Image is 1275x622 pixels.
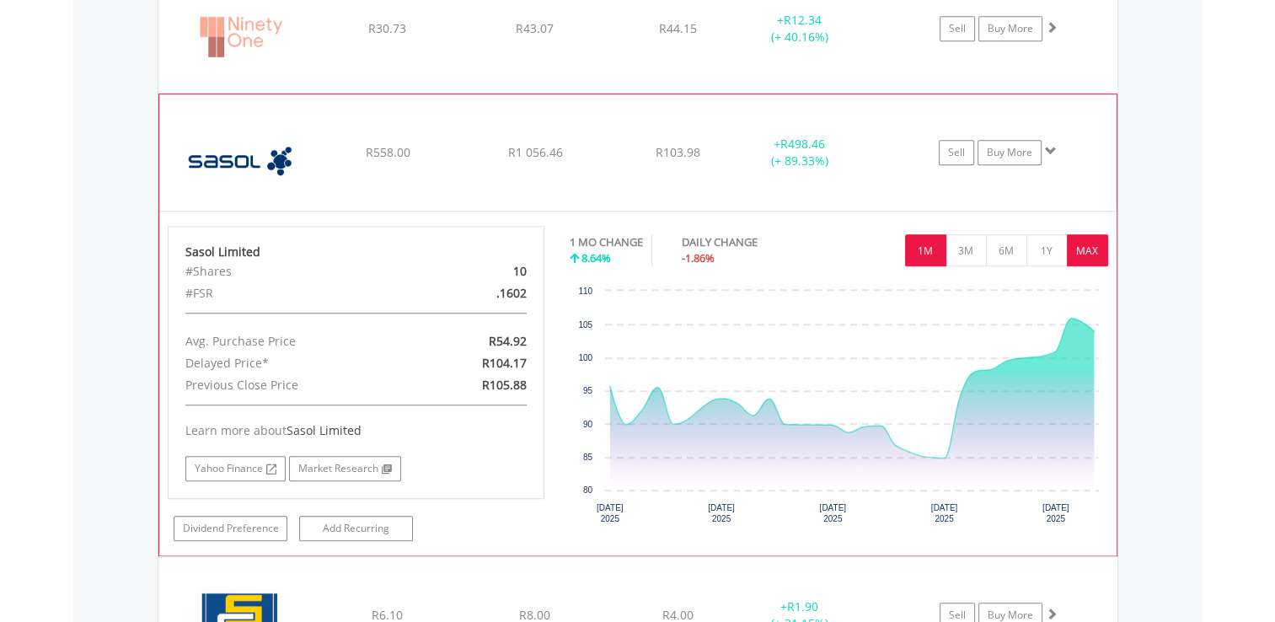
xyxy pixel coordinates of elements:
[482,355,527,371] span: R104.17
[173,352,417,374] div: Delayed Price*
[583,453,593,462] text: 85
[656,144,700,160] span: R103.98
[946,234,987,266] button: 3M
[682,250,715,265] span: -1.86%
[1026,234,1068,266] button: 1Y
[905,234,946,266] button: 1M
[173,282,417,304] div: #FSR
[583,386,593,395] text: 95
[173,374,417,396] div: Previous Close Price
[173,260,417,282] div: #Shares
[1067,234,1108,266] button: MAX
[570,282,1107,535] svg: Interactive chart
[780,136,825,152] span: R498.46
[939,140,974,165] a: Sell
[489,333,527,349] span: R54.92
[787,598,818,614] span: R1.90
[570,234,643,250] div: 1 MO CHANGE
[819,503,846,523] text: [DATE] 2025
[173,330,417,352] div: Avg. Purchase Price
[978,16,1042,41] a: Buy More
[784,12,822,28] span: R12.34
[578,287,592,296] text: 110
[597,503,624,523] text: [DATE] 2025
[940,16,975,41] a: Sell
[417,282,539,304] div: .1602
[287,422,362,438] span: Sasol Limited
[482,377,527,393] span: R105.88
[659,20,697,36] span: R44.15
[736,136,862,169] div: + (+ 89.33%)
[581,250,611,265] span: 8.64%
[583,420,593,429] text: 90
[507,144,562,160] span: R1 056.46
[417,260,539,282] div: 10
[1042,503,1069,523] text: [DATE] 2025
[583,485,593,495] text: 80
[185,456,286,481] a: Yahoo Finance
[682,234,817,250] div: DAILY CHANGE
[289,456,401,481] a: Market Research
[516,20,554,36] span: R43.07
[570,282,1108,535] div: Chart. Highcharts interactive chart.
[708,503,735,523] text: [DATE] 2025
[986,234,1027,266] button: 6M
[931,503,958,523] text: [DATE] 2025
[578,353,592,362] text: 100
[365,144,410,160] span: R558.00
[185,422,528,439] div: Learn more about
[299,516,413,541] a: Add Recurring
[174,516,287,541] a: Dividend Preference
[185,244,528,260] div: Sasol Limited
[978,140,1042,165] a: Buy More
[737,12,864,46] div: + (+ 40.16%)
[168,115,313,206] img: EQU.ZA.SOL.png
[578,320,592,330] text: 105
[368,20,406,36] span: R30.73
